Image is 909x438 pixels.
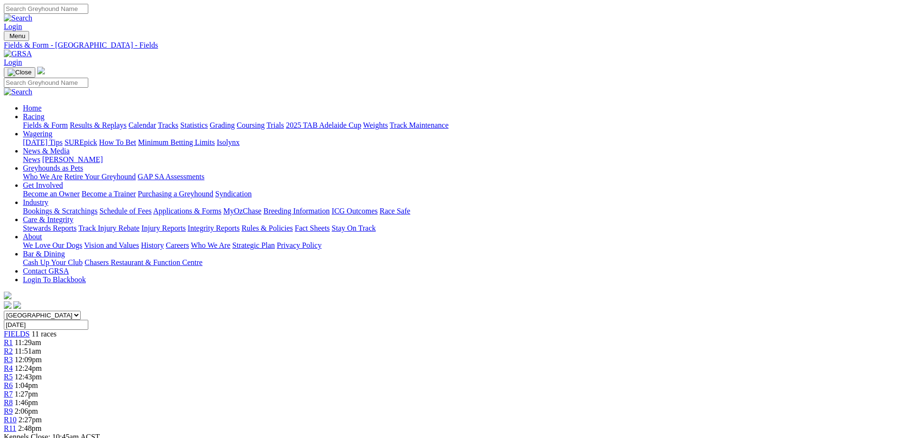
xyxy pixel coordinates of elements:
[64,138,97,146] a: SUREpick
[4,330,30,338] a: FIELDS
[332,224,376,232] a: Stay On Track
[19,416,42,424] span: 2:27pm
[37,67,45,74] img: logo-grsa-white.png
[15,373,42,381] span: 12:43pm
[15,398,38,407] span: 1:46pm
[215,190,251,198] a: Syndication
[31,330,56,338] span: 11 races
[15,364,42,372] span: 12:24pm
[217,138,240,146] a: Isolynx
[379,207,410,215] a: Race Safe
[23,190,905,198] div: Get Involved
[4,88,32,96] img: Search
[295,224,330,232] a: Fact Sheets
[23,121,905,130] div: Racing
[4,424,16,432] a: R11
[4,398,13,407] span: R8
[138,138,215,146] a: Minimum Betting Limits
[128,121,156,129] a: Calendar
[141,224,186,232] a: Injury Reports
[23,138,905,147] div: Wagering
[84,241,139,249] a: Vision and Values
[266,121,284,129] a: Trials
[23,241,905,250] div: About
[23,267,69,275] a: Contact GRSA
[4,50,32,58] img: GRSA
[23,258,905,267] div: Bar & Dining
[4,4,88,14] input: Search
[138,190,213,198] a: Purchasing a Greyhound
[4,347,13,355] a: R2
[15,390,38,398] span: 1:27pm
[4,364,13,372] a: R4
[332,207,377,215] a: ICG Outcomes
[4,373,13,381] a: R5
[23,181,63,189] a: Get Involved
[4,67,35,78] button: Toggle navigation
[4,356,13,364] a: R3
[15,338,41,346] span: 11:29am
[23,224,905,233] div: Care & Integrity
[23,155,40,163] a: News
[23,173,905,181] div: Greyhounds as Pets
[42,155,103,163] a: [PERSON_NAME]
[390,121,449,129] a: Track Maintenance
[13,301,21,309] img: twitter.svg
[23,275,86,284] a: Login To Blackbook
[23,112,44,121] a: Racing
[191,241,230,249] a: Who We Are
[99,207,151,215] a: Schedule of Fees
[23,173,63,181] a: Who We Are
[4,407,13,415] a: R9
[64,173,136,181] a: Retire Your Greyhound
[15,381,38,389] span: 1:04pm
[23,104,42,112] a: Home
[8,69,31,76] img: Close
[82,190,136,198] a: Become a Trainer
[23,207,97,215] a: Bookings & Scratchings
[23,198,48,206] a: Industry
[78,224,139,232] a: Track Injury Rebate
[138,173,205,181] a: GAP SA Assessments
[23,164,83,172] a: Greyhounds as Pets
[4,58,22,66] a: Login
[23,250,65,258] a: Bar & Dining
[23,155,905,164] div: News & Media
[23,130,52,138] a: Wagering
[4,381,13,389] a: R6
[70,121,126,129] a: Results & Replays
[166,241,189,249] a: Careers
[15,407,38,415] span: 2:06pm
[23,207,905,215] div: Industry
[232,241,275,249] a: Strategic Plan
[4,41,905,50] a: Fields & Form - [GEOGRAPHIC_DATA] - Fields
[180,121,208,129] a: Statistics
[10,32,25,40] span: Menu
[158,121,178,129] a: Tracks
[23,233,42,241] a: About
[4,31,29,41] button: Toggle navigation
[4,390,13,398] a: R7
[23,215,73,224] a: Care & Integrity
[15,347,41,355] span: 11:51am
[4,338,13,346] a: R1
[286,121,361,129] a: 2025 TAB Adelaide Cup
[4,78,88,88] input: Search
[363,121,388,129] a: Weights
[4,14,32,22] img: Search
[4,416,17,424] span: R10
[23,147,70,155] a: News & Media
[84,258,202,266] a: Chasers Restaurant & Function Centre
[210,121,235,129] a: Grading
[4,301,11,309] img: facebook.svg
[237,121,265,129] a: Coursing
